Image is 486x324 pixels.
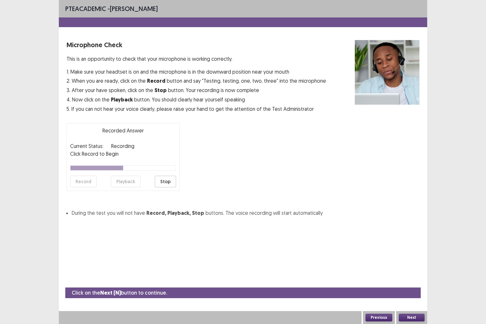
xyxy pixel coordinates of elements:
button: Record [70,176,97,187]
p: Recorded Answer [70,127,176,134]
button: Stop [155,176,176,187]
strong: Next (N) [100,289,121,296]
button: Next [399,314,425,321]
p: recording [111,142,134,150]
p: This is an opportunity to check that your microphone is working correctly. [67,55,326,63]
img: microphone check [355,40,419,105]
button: Previous [365,314,392,321]
p: - [PERSON_NAME] [65,4,158,14]
p: 3. After your have spoken, click on the button. Your recording is now complete [67,86,326,94]
strong: Playback, [167,210,191,216]
p: Click on the button to continue. [72,289,167,297]
strong: Stop [192,210,204,216]
p: 4. Now click on the button. You should clearly hear yourself speaking [67,96,326,104]
span: PTE academic [65,5,106,13]
strong: Record [147,78,165,84]
p: 5. If you can not hear your voice clearly, please raise your hand to get the attention of the Tes... [67,105,326,113]
p: Microphone Check [67,40,326,50]
p: 2. When you are ready, click on the button and say "Testing, testing, one, two, three" into the m... [67,77,326,85]
p: 1. Make sure your headtset is on and the microphone is in the downward position near your mouth [67,68,326,76]
strong: Playback [111,96,133,103]
p: Click Record to Begin [70,150,176,158]
strong: Stop [154,87,167,94]
li: During the test you will not have buttons. The voice recording will start automatically [72,209,419,217]
button: Playback [111,176,141,187]
strong: Record, [146,210,166,216]
p: Current Status: [70,142,103,150]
